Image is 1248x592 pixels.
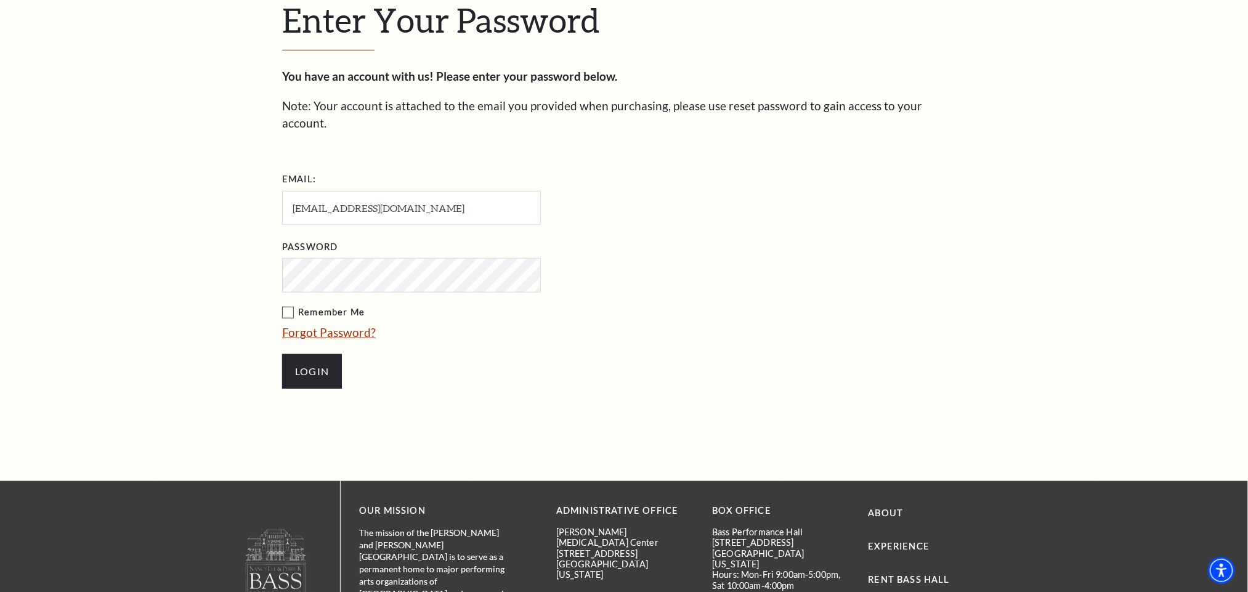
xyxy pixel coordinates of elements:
[282,172,316,187] label: Email:
[359,503,513,519] p: OUR MISSION
[282,69,434,83] strong: You have an account with us!
[556,503,694,519] p: Administrative Office
[1208,557,1235,584] div: Accessibility Menu
[556,548,694,559] p: [STREET_ADDRESS]
[556,559,694,580] p: [GEOGRAPHIC_DATA][US_STATE]
[282,240,338,255] label: Password
[712,527,849,537] p: Bass Performance Hall
[282,305,664,320] label: Remember Me
[282,191,541,225] input: Required
[712,503,849,519] p: BOX OFFICE
[436,69,617,83] strong: Please enter your password below.
[712,548,849,570] p: [GEOGRAPHIC_DATA][US_STATE]
[712,537,849,548] p: [STREET_ADDRESS]
[869,541,930,551] a: Experience
[869,508,904,518] a: About
[869,574,950,585] a: Rent Bass Hall
[556,527,694,548] p: [PERSON_NAME][MEDICAL_DATA] Center
[282,97,966,132] p: Note: Your account is attached to the email you provided when purchasing, please use reset passwo...
[282,354,342,389] input: Submit button
[712,569,849,591] p: Hours: Mon-Fri 9:00am-5:00pm, Sat 10:00am-4:00pm
[282,325,376,339] a: Forgot Password?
